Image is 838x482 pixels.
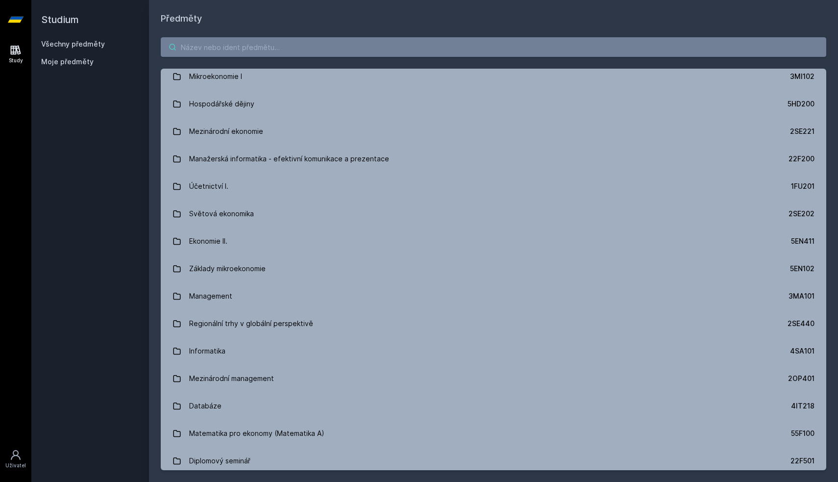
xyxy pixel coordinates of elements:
[161,310,826,337] a: Regionální trhy v globální perspektivě 2SE440
[161,420,826,447] a: Matematika pro ekonomy (Matematika A) 55F100
[789,209,814,219] div: 2SE202
[189,286,232,306] div: Management
[189,94,254,114] div: Hospodářské dějiny
[189,122,263,141] div: Mezinárodní ekonomie
[41,57,94,67] span: Moje předměty
[189,177,228,196] div: Účetnictví I.
[189,396,222,416] div: Databáze
[791,181,814,191] div: 1FU201
[5,462,26,469] div: Uživatel
[189,341,225,361] div: Informatika
[2,39,29,69] a: Study
[2,444,29,474] a: Uživatel
[9,57,23,64] div: Study
[788,374,814,383] div: 2OP401
[790,264,814,274] div: 5EN102
[189,451,250,471] div: Diplomový seminář
[189,149,389,169] div: Manažerská informatika - efektivní komunikace a prezentace
[161,37,826,57] input: Název nebo ident předmětu…
[189,231,227,251] div: Ekonomie II.
[161,337,826,365] a: Informatika 4SA101
[791,429,814,438] div: 55F100
[788,99,814,109] div: 5HD200
[790,346,814,356] div: 4SA101
[161,90,826,118] a: Hospodářské dějiny 5HD200
[161,365,826,392] a: Mezinárodní management 2OP401
[189,259,266,279] div: Základy mikroekonomie
[788,319,814,329] div: 2SE440
[790,456,814,466] div: 22F501
[161,392,826,420] a: Databáze 4IT218
[791,401,814,411] div: 4IT218
[161,228,826,255] a: Ekonomie II. 5EN411
[41,40,105,48] a: Všechny předměty
[189,424,324,443] div: Matematika pro ekonomy (Matematika A)
[189,369,274,388] div: Mezinárodní management
[790,127,814,136] div: 2SE221
[161,118,826,145] a: Mezinárodní ekonomie 2SE221
[189,67,242,86] div: Mikroekonomie I
[789,291,814,301] div: 3MA101
[790,72,814,81] div: 3MI102
[161,255,826,282] a: Základy mikroekonomie 5EN102
[161,145,826,173] a: Manažerská informatika - efektivní komunikace a prezentace 22F200
[189,204,254,224] div: Světová ekonomika
[189,314,313,333] div: Regionální trhy v globální perspektivě
[161,447,826,475] a: Diplomový seminář 22F501
[161,173,826,200] a: Účetnictví I. 1FU201
[791,236,814,246] div: 5EN411
[161,63,826,90] a: Mikroekonomie I 3MI102
[161,12,826,25] h1: Předměty
[789,154,814,164] div: 22F200
[161,282,826,310] a: Management 3MA101
[161,200,826,228] a: Světová ekonomika 2SE202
